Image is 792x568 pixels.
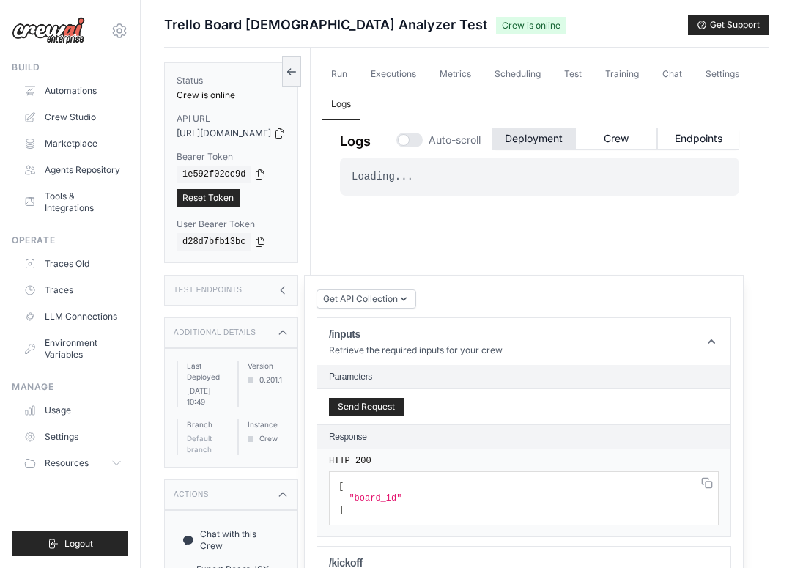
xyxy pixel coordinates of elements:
span: Trello Board [DEMOGRAPHIC_DATA] Analyzer Test [164,15,487,35]
span: Resources [45,457,89,469]
span: [ [338,482,344,492]
span: Logout [64,538,93,550]
a: Marketplace [18,132,128,155]
p: Logs [340,131,371,152]
iframe: Chat Widget [719,498,792,568]
a: Reset Token [177,189,240,207]
label: Version [248,361,286,372]
button: Resources [18,451,128,475]
span: [URL][DOMAIN_NAME] [177,128,271,139]
div: Crew [248,433,286,444]
a: Environment Variables [18,331,128,366]
a: Chat with this Crew [177,523,286,558]
img: Logo [12,17,85,45]
a: Agents Repository [18,158,128,182]
label: API URL [177,113,286,125]
span: Auto-scroll [429,133,481,147]
code: d28d7bfb13bc [177,233,251,251]
a: Settings [697,59,748,90]
button: Endpoints [657,128,739,150]
a: LLM Connections [18,305,128,328]
button: Crew [575,128,657,150]
h2: Response [329,431,367,443]
code: 1e592f02cc9d [177,166,251,183]
a: Traces Old [18,252,128,276]
a: Crew Studio [18,106,128,129]
a: Usage [18,399,128,422]
div: Crew is online [177,89,286,101]
span: Default branch [187,434,212,454]
button: Deployment [492,128,575,150]
a: Traces [18,279,128,302]
p: Retrieve the required inputs for your crew [329,344,503,356]
div: 채팅 위젯 [719,498,792,568]
div: Build [12,62,128,73]
span: ] [338,505,344,515]
label: Instance [248,419,286,430]
h2: Parameters [329,371,719,383]
a: Training [596,59,648,90]
label: Status [177,75,286,86]
a: Run [322,59,356,90]
label: Last Deployed [187,361,226,383]
a: Logs [322,89,360,120]
div: Loading... [352,169,728,184]
span: "board_id" [349,493,401,504]
button: Logout [12,531,128,556]
label: Branch [187,419,226,430]
div: 0.201.1 [248,375,286,386]
a: Tools & Integrations [18,185,128,220]
span: Get API Collection [323,293,398,305]
a: Chat [654,59,691,90]
span: Crew is online [496,17,566,34]
div: Operate [12,235,128,246]
h3: Actions [174,490,209,499]
a: Scheduling [486,59,549,90]
button: Get API Collection [317,289,416,309]
h3: Test Endpoints [174,286,243,295]
a: Executions [362,59,425,90]
a: Automations [18,79,128,103]
h1: /inputs [329,327,503,342]
button: Send Request [329,398,404,416]
label: User Bearer Token [177,218,286,230]
a: Settings [18,425,128,449]
label: Bearer Token [177,151,286,163]
time: September 30, 2025 at 10:49 GMT+9 [187,386,211,406]
div: Manage [12,381,128,393]
h3: Additional Details [174,328,256,337]
a: Test [555,59,591,90]
button: Get Support [688,15,769,35]
pre: HTTP 200 [329,455,719,467]
a: Metrics [431,59,480,90]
